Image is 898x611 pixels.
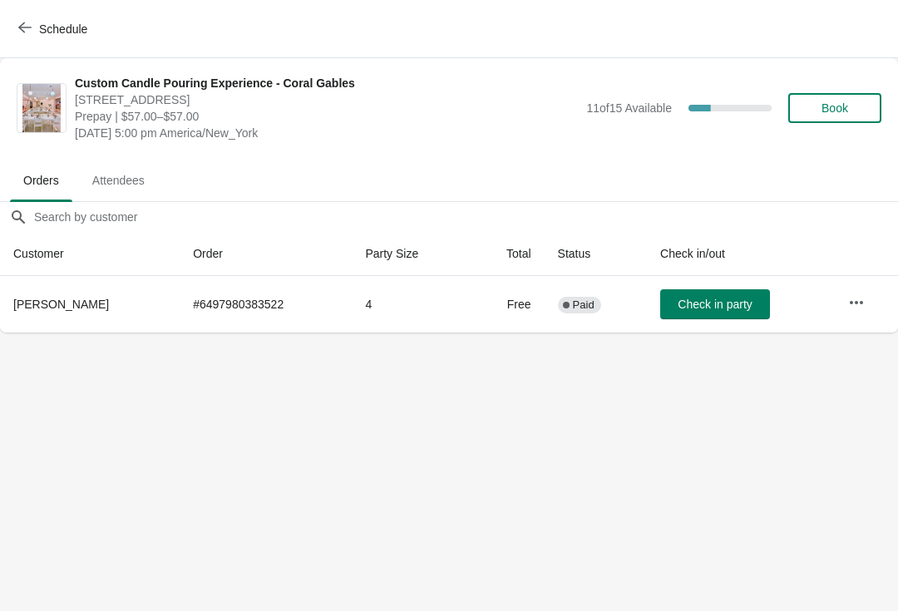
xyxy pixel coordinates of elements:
span: Prepay | $57.00–$57.00 [75,108,578,125]
th: Status [545,232,647,276]
img: Custom Candle Pouring Experience - Coral Gables [22,84,62,132]
th: Party Size [352,232,469,276]
td: # 6497980383522 [180,276,352,333]
input: Search by customer [33,202,898,232]
span: Check in party [678,298,752,311]
th: Check in/out [647,232,835,276]
td: Free [469,276,544,333]
button: Check in party [660,289,770,319]
th: Total [469,232,544,276]
td: 4 [352,276,469,333]
th: Order [180,232,352,276]
span: Orders [10,165,72,195]
span: Custom Candle Pouring Experience - Coral Gables [75,75,578,91]
span: [STREET_ADDRESS] [75,91,578,108]
span: Book [822,101,848,115]
span: 11 of 15 Available [586,101,672,115]
button: Schedule [8,14,101,44]
span: [PERSON_NAME] [13,298,109,311]
span: Paid [573,298,595,312]
span: Schedule [39,22,87,36]
button: Book [788,93,881,123]
span: Attendees [79,165,158,195]
span: [DATE] 5:00 pm America/New_York [75,125,578,141]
